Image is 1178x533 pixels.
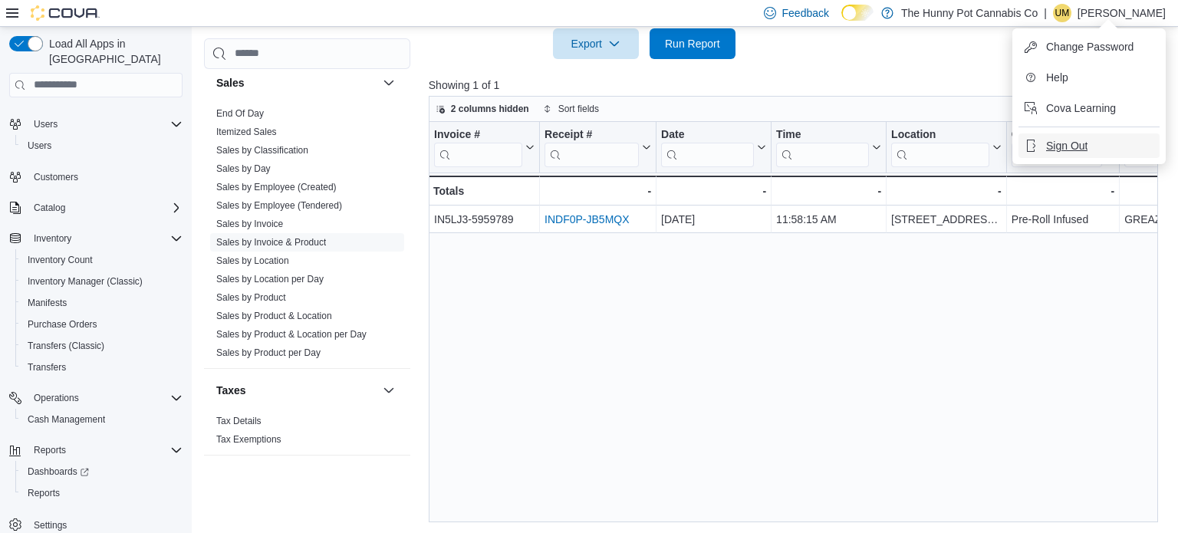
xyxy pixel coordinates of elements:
div: Receipt # URL [545,127,639,166]
span: Itemized Sales [216,126,277,138]
span: Purchase Orders [21,315,183,334]
span: Sales by Location per Day [216,273,324,285]
div: Invoice # [434,127,522,142]
span: Cash Management [21,410,183,429]
span: Change Password [1046,39,1134,54]
p: [PERSON_NAME] [1078,4,1166,22]
a: Dashboards [21,462,95,481]
span: Feedback [782,5,829,21]
span: Tax Exemptions [216,433,281,446]
span: Run Report [665,36,720,51]
a: Tax Exemptions [216,434,281,445]
div: Classification [1012,127,1102,166]
span: Reports [28,441,183,459]
a: Sales by Product & Location [216,311,332,321]
button: 2 columns hidden [429,100,535,118]
div: [STREET_ADDRESS][PERSON_NAME][PERSON_NAME] [891,210,1002,229]
button: Invoice # [434,127,535,166]
a: Sales by Invoice [216,219,283,229]
span: Inventory Manager (Classic) [28,275,143,288]
span: Sales by Product [216,291,286,304]
span: Transfers [21,358,183,377]
button: Export [553,28,639,59]
span: Cash Management [28,413,105,426]
span: Operations [34,392,79,404]
span: Sales by Invoice [216,218,283,230]
div: Date [661,127,754,166]
button: Purchase Orders [15,314,189,335]
a: Sales by Location per Day [216,274,324,285]
button: Users [3,114,189,135]
span: Sales by Classification [216,144,308,156]
span: Dashboards [28,466,89,478]
div: Uldarico Maramo [1053,4,1071,22]
span: Operations [28,389,183,407]
a: Sales by Employee (Created) [216,182,337,192]
span: Sales by Employee (Created) [216,181,337,193]
a: Manifests [21,294,73,312]
p: Showing 1 of 1 [429,77,1166,93]
div: Invoice # [434,127,522,166]
span: Transfers [28,361,66,373]
a: Reports [21,484,66,502]
button: Manifests [15,292,189,314]
div: - [545,182,651,200]
button: Catalog [3,197,189,219]
span: Sales by Product & Location per Day [216,328,367,341]
a: Transfers (Classic) [21,337,110,355]
span: Dashboards [21,462,183,481]
button: Taxes [380,381,398,400]
span: Inventory Manager (Classic) [21,272,183,291]
div: Receipt # [545,127,639,142]
span: Transfers (Classic) [28,340,104,352]
p: | [1044,4,1047,22]
button: Cash Management [15,409,189,430]
span: Sales by Product per Day [216,347,321,359]
span: Help [1046,70,1068,85]
button: Reports [3,439,189,461]
a: Cash Management [21,410,111,429]
div: Date [661,127,754,142]
a: Purchase Orders [21,315,104,334]
button: Customers [3,166,189,188]
a: Transfers [21,358,72,377]
a: INDF0P-JB5MQX [545,213,629,225]
a: Sales by Location [216,255,289,266]
span: Sales by Product & Location [216,310,332,322]
span: Cova Learning [1046,100,1116,116]
a: End Of Day [216,108,264,119]
span: Users [34,118,58,130]
span: Sales by Employee (Tendered) [216,199,342,212]
a: Sales by Product & Location per Day [216,329,367,340]
div: 11:58:15 AM [776,210,881,229]
a: Customers [28,168,84,186]
button: Catalog [28,199,71,217]
span: Users [28,115,183,133]
span: Inventory Count [21,251,183,269]
h3: Sales [216,75,245,90]
h3: Taxes [216,383,246,398]
a: Tax Details [216,416,262,426]
span: Tax Details [216,415,262,427]
span: Export [562,28,630,59]
div: IN5LJ3-5959789 [434,210,535,229]
button: Reports [28,441,72,459]
span: Reports [28,487,60,499]
span: Users [21,137,183,155]
span: Users [28,140,51,152]
button: Help [1018,65,1160,90]
span: Reports [34,444,66,456]
span: 2 columns hidden [451,103,529,115]
span: Sales by Invoice & Product [216,236,326,248]
button: Inventory [28,229,77,248]
div: Pre-Roll Infused [1012,210,1114,229]
a: Itemized Sales [216,127,277,137]
button: Sales [216,75,377,90]
div: [DATE] [661,210,766,229]
button: Inventory Manager (Classic) [15,271,189,292]
button: Reports [15,482,189,504]
span: Manifests [21,294,183,312]
div: Totals [433,182,535,200]
span: Customers [34,171,78,183]
span: Inventory [34,232,71,245]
